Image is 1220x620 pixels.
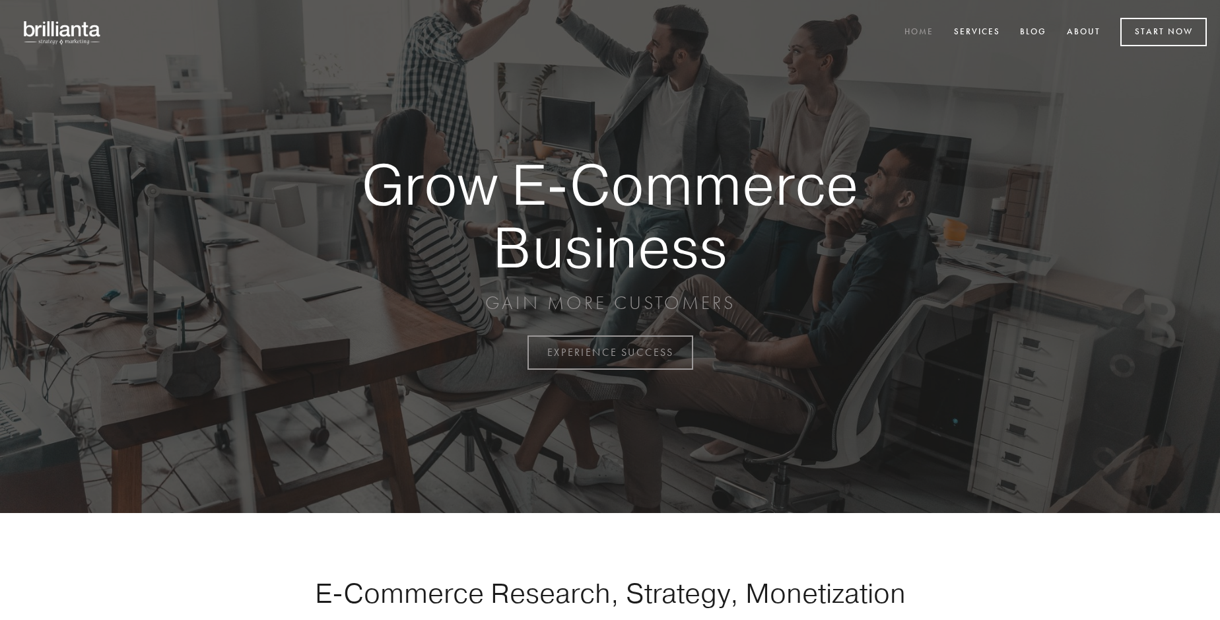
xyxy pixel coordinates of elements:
a: EXPERIENCE SUCCESS [527,335,693,370]
a: Services [945,22,1009,44]
a: Blog [1011,22,1055,44]
h1: E-Commerce Research, Strategy, Monetization [273,576,947,609]
a: About [1058,22,1109,44]
p: GAIN MORE CUSTOMERS [316,291,904,315]
a: Home [896,22,942,44]
img: brillianta - research, strategy, marketing [13,13,112,52]
a: Start Now [1120,18,1207,46]
strong: Grow E-Commerce Business [316,153,904,278]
